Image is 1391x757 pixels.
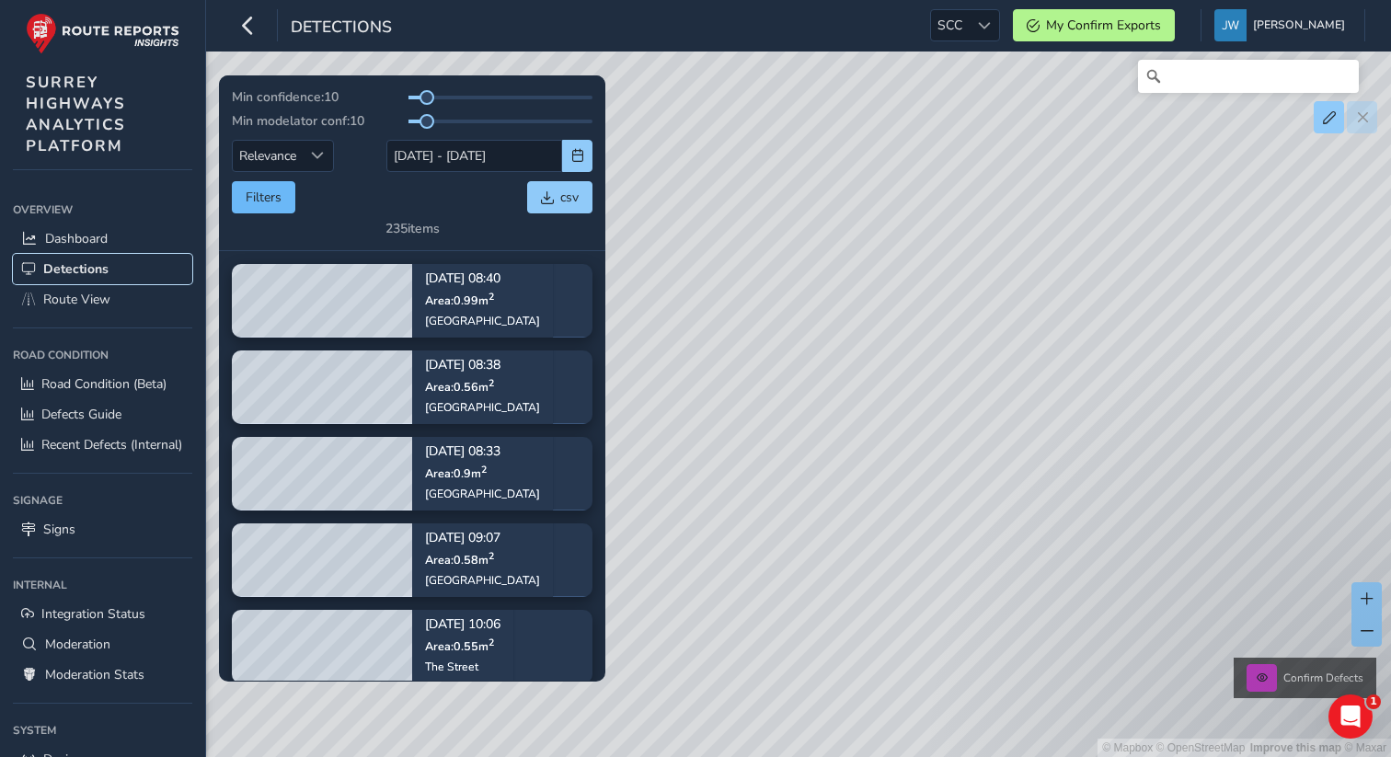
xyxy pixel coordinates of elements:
span: Defects Guide [41,406,121,423]
span: [PERSON_NAME] [1253,9,1345,41]
a: Route View [13,284,192,315]
button: [PERSON_NAME] [1214,9,1351,41]
a: Dashboard [13,224,192,254]
span: Area: 0.56 m [425,379,494,395]
span: My Confirm Exports [1046,17,1161,34]
span: Area: 0.58 m [425,552,494,568]
sup: 2 [489,549,494,563]
span: Route View [43,291,110,308]
span: Signs [43,521,75,538]
div: [GEOGRAPHIC_DATA] [425,573,540,588]
a: Road Condition (Beta) [13,369,192,399]
img: rr logo [26,13,179,54]
div: Overview [13,196,192,224]
span: Detections [291,16,392,41]
div: Signage [13,487,192,514]
button: csv [527,181,592,213]
div: Sort by Date [303,141,333,171]
span: Confirm Defects [1283,671,1363,685]
div: Road Condition [13,341,192,369]
span: 10 [350,112,364,130]
span: Relevance [233,141,303,171]
span: Moderation Stats [45,666,144,683]
span: Integration Status [41,605,145,623]
sup: 2 [481,463,487,476]
sup: 2 [489,290,494,304]
div: [GEOGRAPHIC_DATA] [425,400,540,415]
sup: 2 [489,376,494,390]
p: [DATE] 08:33 [425,446,540,459]
p: [DATE] 08:38 [425,360,540,373]
span: Area: 0.99 m [425,292,494,308]
span: Dashboard [45,230,108,247]
a: Detections [13,254,192,284]
span: Area: 0.9 m [425,465,487,481]
span: 10 [324,88,339,106]
p: [DATE] 08:40 [425,273,540,286]
div: [GEOGRAPHIC_DATA] [425,314,540,328]
span: 1 [1366,694,1381,709]
span: Moderation [45,636,110,653]
p: [DATE] 09:07 [425,533,540,545]
a: Integration Status [13,599,192,629]
span: csv [560,189,579,206]
button: My Confirm Exports [1013,9,1175,41]
span: Area: 0.55 m [425,638,494,654]
p: [DATE] 10:06 [425,619,500,632]
a: Defects Guide [13,399,192,430]
a: Recent Defects (Internal) [13,430,192,460]
div: System [13,717,192,744]
div: [GEOGRAPHIC_DATA] [425,487,540,501]
div: The Street [425,660,500,674]
span: Detections [43,260,109,278]
a: Moderation Stats [13,660,192,690]
span: Recent Defects (Internal) [41,436,182,453]
a: Signs [13,514,192,545]
span: Min confidence: [232,88,324,106]
a: Moderation [13,629,192,660]
sup: 2 [489,636,494,649]
div: 235 items [385,220,440,237]
input: Search [1138,60,1359,93]
span: SURREY HIGHWAYS ANALYTICS PLATFORM [26,72,126,156]
img: diamond-layout [1214,9,1247,41]
span: Min modelator conf: [232,112,350,130]
button: Filters [232,181,295,213]
span: SCC [931,10,969,40]
iframe: Intercom live chat [1328,694,1373,739]
div: Internal [13,571,192,599]
span: Road Condition (Beta) [41,375,167,393]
